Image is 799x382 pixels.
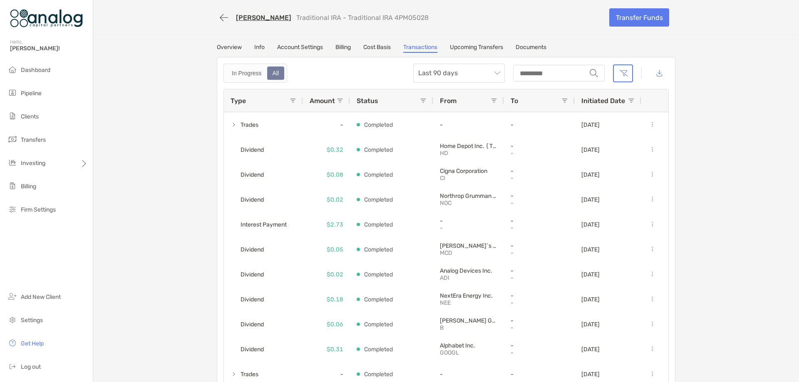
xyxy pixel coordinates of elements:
[440,192,497,200] p: Northrop Grumman Corporation
[581,296,600,303] p: [DATE]
[241,168,264,182] span: Dividend
[10,3,83,33] img: Zoe Logo
[241,193,264,207] span: Dividend
[327,344,343,355] p: $0.31
[511,349,568,356] p: -
[227,67,266,79] div: In Progress
[581,97,625,105] span: Initiated Date
[440,150,497,157] p: HD
[327,319,343,330] p: $0.06
[440,324,497,331] p: B
[241,367,258,381] span: Trades
[21,113,39,120] span: Clients
[7,361,17,371] img: logout icon
[440,249,497,256] p: MCD
[511,224,568,232] p: -
[7,181,17,191] img: billing icon
[7,111,17,121] img: clients icon
[440,97,457,105] span: From
[310,97,335,105] span: Amount
[440,200,497,207] p: NOC
[581,171,600,178] p: [DATE]
[403,44,437,53] a: Transactions
[364,319,393,330] p: Completed
[581,271,600,278] p: [DATE]
[511,143,568,150] p: -
[21,90,42,97] span: Pipeline
[440,371,497,378] p: -
[511,267,568,274] p: -
[7,338,17,348] img: get-help icon
[217,44,242,53] a: Overview
[581,346,600,353] p: [DATE]
[21,317,43,324] span: Settings
[10,45,88,52] span: [PERSON_NAME]!
[277,44,323,53] a: Account Settings
[440,342,497,349] p: Alphabet Inc.
[364,170,393,180] p: Completed
[241,268,264,281] span: Dividend
[327,269,343,280] p: $0.02
[511,317,568,324] p: -
[21,183,36,190] span: Billing
[511,150,568,157] p: -
[335,44,351,53] a: Billing
[327,145,343,155] p: $0.32
[440,299,497,306] p: NEE
[7,134,17,144] img: transfers icon
[364,269,393,280] p: Completed
[511,299,568,306] p: -
[511,200,568,207] p: -
[21,206,56,213] span: Firm Settings
[581,221,600,228] p: [DATE]
[511,217,568,224] p: -
[440,267,497,274] p: Analog Devices Inc.
[364,344,393,355] p: Completed
[7,204,17,214] img: firm-settings icon
[364,195,393,205] p: Completed
[581,146,600,153] p: [DATE]
[21,363,41,370] span: Log out
[440,317,497,324] p: Barrick Gold Corporation
[581,371,600,378] p: [DATE]
[609,8,669,27] a: Transfer Funds
[511,249,568,256] p: -
[440,217,497,224] p: -
[511,121,568,128] p: -
[327,294,343,305] p: $0.18
[440,224,497,232] p: -
[363,44,391,53] a: Cost Basis
[223,64,287,83] div: segmented control
[440,121,497,128] p: -
[254,44,265,53] a: Info
[327,244,343,255] p: $0.05
[440,292,497,299] p: NextEra Energy Inc.
[364,120,393,130] p: Completed
[516,44,546,53] a: Documents
[241,143,264,157] span: Dividend
[241,218,287,232] span: Interest Payment
[7,291,17,301] img: add_new_client icon
[440,143,497,150] p: Home Depot Inc. (The)
[21,293,61,301] span: Add New Client
[450,44,503,53] a: Upcoming Transfers
[440,175,497,182] p: CI
[21,160,45,167] span: Investing
[511,192,568,200] p: -
[7,88,17,98] img: pipeline icon
[296,14,429,22] p: Traditional IRA - Traditional IRA 4PM05028
[364,294,393,305] p: Completed
[7,64,17,74] img: dashboard icon
[440,274,497,281] p: ADI
[511,371,568,378] p: -
[511,97,518,105] span: To
[268,67,284,79] div: All
[418,64,500,82] span: Last 90 days
[327,195,343,205] p: $0.02
[511,175,568,182] p: -
[7,315,17,325] img: settings icon
[581,121,600,128] p: [DATE]
[21,67,50,74] span: Dashboard
[7,158,17,168] img: investing icon
[231,97,246,105] span: Type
